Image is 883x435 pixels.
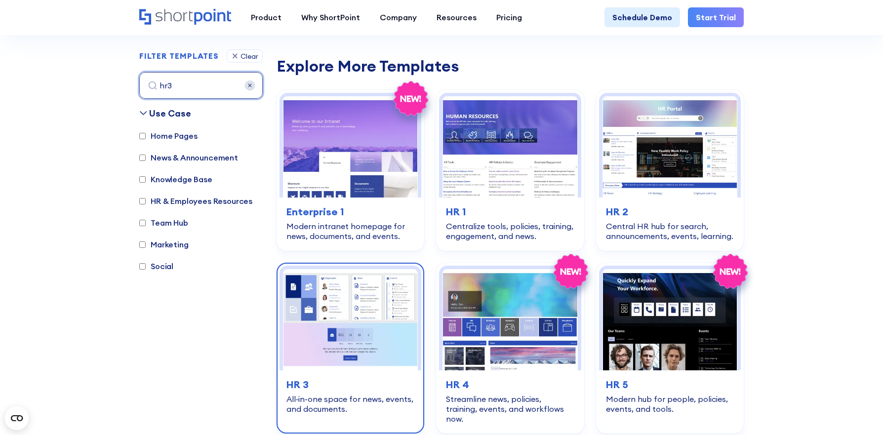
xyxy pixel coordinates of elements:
[606,377,734,392] h3: HR 5
[446,204,574,219] h3: HR 1
[604,7,680,27] a: Schedule Demo
[277,58,744,74] div: Explore More Templates
[139,152,238,163] label: News & Announcement
[705,320,883,435] iframe: Chat Widget
[139,241,146,248] input: Marketing
[370,7,427,27] a: Company
[688,7,744,27] a: Start Trial
[486,7,532,27] a: Pricing
[139,72,263,99] input: search all templates
[283,269,418,370] img: HR 3 – HR Intranet Template: All‑in‑one space for news, events, and documents.
[139,198,146,204] input: HR & Employees Resources
[446,377,574,392] h3: HR 4
[436,90,584,251] a: HR 1 – Human Resources Template: Centralize tools, policies, training, engagement, and news.HR 1C...
[139,217,188,229] label: Team Hub
[286,204,414,219] h3: Enterprise 1
[286,394,414,414] div: All‑in‑one space for news, events, and documents.
[286,377,414,392] h3: HR 3
[596,90,744,251] a: HR 2 - HR Intranet Portal: Central HR hub for search, announcements, events, learning.HR 2Central...
[139,195,252,207] label: HR & Employees Resources
[139,260,173,272] label: Social
[446,221,574,241] div: Centralize tools, policies, training, engagement, and news.
[139,52,219,61] h2: FILTER TEMPLATES
[442,96,577,198] img: HR 1 – Human Resources Template: Centralize tools, policies, training, engagement, and news.
[496,11,522,23] div: Pricing
[602,269,737,370] img: HR 5 – Human Resource Template: Modern hub for people, policies, events, and tools.
[139,238,189,250] label: Marketing
[251,11,281,23] div: Product
[245,80,255,90] img: 68a58870c1521e1d1adff54a_close.svg
[5,406,29,430] button: Open CMP widget
[606,221,734,241] div: Central HR hub for search, announcements, events, learning.
[139,133,146,139] input: Home Pages
[606,204,734,219] h3: HR 2
[139,155,146,161] input: News & Announcement
[596,263,744,434] a: HR 5 – Human Resource Template: Modern hub for people, policies, events, and tools.HR 5Modern hub...
[301,11,360,23] div: Why ShortPoint
[139,263,146,270] input: Social
[277,263,424,434] a: HR 3 – HR Intranet Template: All‑in‑one space for news, events, and documents.HR 3All‑in‑one spac...
[139,130,197,142] label: Home Pages
[286,221,414,241] div: Modern intranet homepage for news, documents, and events.
[139,9,231,26] a: Home
[446,394,574,424] div: Streamline news, policies, training, events, and workflows now.
[437,11,477,23] div: Resources
[442,269,577,370] img: HR 4 – SharePoint HR Intranet Template: Streamline news, policies, training, events, and workflow...
[283,96,418,198] img: Enterprise 1 – SharePoint Homepage Design: Modern intranet homepage for news, documents, and events.
[427,7,486,27] a: Resources
[602,96,737,198] img: HR 2 - HR Intranet Portal: Central HR hub for search, announcements, events, learning.
[606,394,734,414] div: Modern hub for people, policies, events, and tools.
[241,7,291,27] a: Product
[291,7,370,27] a: Why ShortPoint
[380,11,417,23] div: Company
[139,173,212,185] label: Knowledge Base
[436,263,584,434] a: HR 4 – SharePoint HR Intranet Template: Streamline news, policies, training, events, and workflow...
[139,176,146,183] input: Knowledge Base
[139,220,146,226] input: Team Hub
[241,53,258,60] div: Clear
[277,90,424,251] a: Enterprise 1 – SharePoint Homepage Design: Modern intranet homepage for news, documents, and even...
[149,107,191,120] div: Use Case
